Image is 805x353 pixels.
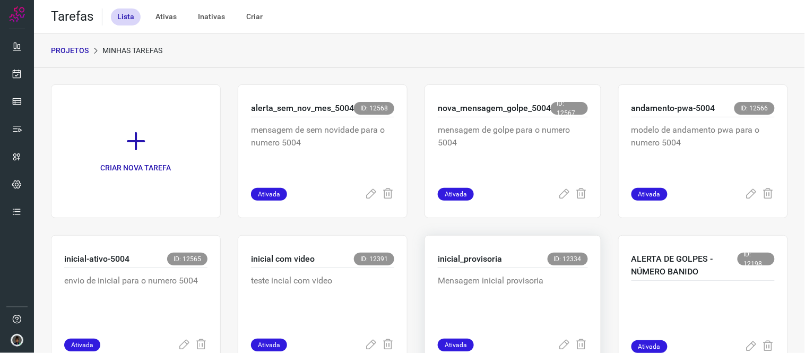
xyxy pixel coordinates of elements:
[251,253,315,265] p: inicial com video
[64,253,129,265] p: inicial-ativo-5004
[149,8,183,25] div: Ativas
[51,45,89,56] p: PROJETOS
[631,124,775,177] p: modelo de andamento pwa para o numero 5004
[631,253,738,278] p: ALERTA DE GOLPES - NÚMERO BANIDO
[251,188,287,201] span: Ativada
[240,8,269,25] div: Criar
[438,188,474,201] span: Ativada
[251,339,287,351] span: Ativada
[64,339,100,351] span: Ativada
[101,162,171,174] p: CRIAR NOVA TAREFA
[438,274,588,328] p: Mensagem inicial provisoria
[51,84,221,218] a: CRIAR NOVA TAREFA
[64,274,207,328] p: envio de inicial para o numero 5004
[631,340,668,353] span: Ativada
[111,8,141,25] div: Lista
[631,188,668,201] span: Ativada
[354,102,394,115] span: ID: 12568
[438,339,474,351] span: Ativada
[438,102,551,115] p: nova_mensagem_golpe_5004
[167,253,207,265] span: ID: 12565
[631,102,715,115] p: andamento-pwa-5004
[102,45,162,56] p: Minhas Tarefas
[11,334,23,347] img: d44150f10045ac5288e451a80f22ca79.png
[738,253,775,265] span: ID: 12198
[548,253,588,265] span: ID: 12334
[354,253,394,265] span: ID: 12391
[51,9,93,24] h2: Tarefas
[551,102,588,115] span: ID: 12567
[192,8,231,25] div: Inativas
[734,102,775,115] span: ID: 12566
[438,124,588,177] p: mensagem de golpe para o numero 5004
[251,274,394,328] p: teste incial com video
[251,102,354,115] p: alerta_sem_nov_mes_5004
[251,124,394,177] p: mensagem de sem novidade para o numero 5004
[438,253,502,265] p: inicial_provisoria
[9,6,25,22] img: Logo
